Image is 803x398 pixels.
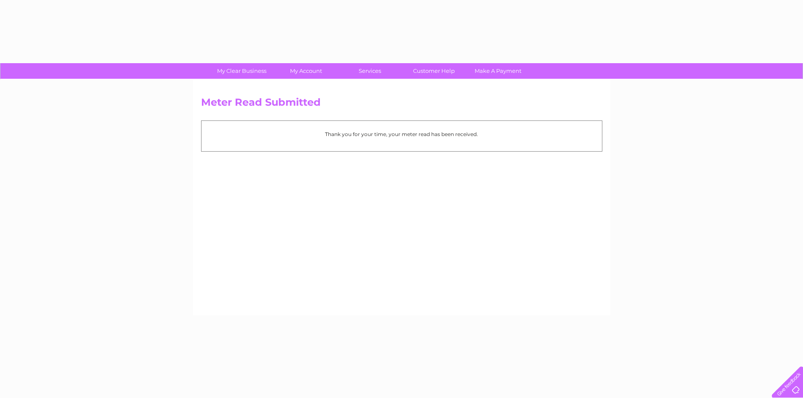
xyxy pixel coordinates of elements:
[335,63,405,79] a: Services
[399,63,469,79] a: Customer Help
[207,63,277,79] a: My Clear Business
[206,130,598,138] p: Thank you for your time, your meter read has been received.
[463,63,533,79] a: Make A Payment
[201,96,602,112] h2: Meter Read Submitted
[271,63,341,79] a: My Account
